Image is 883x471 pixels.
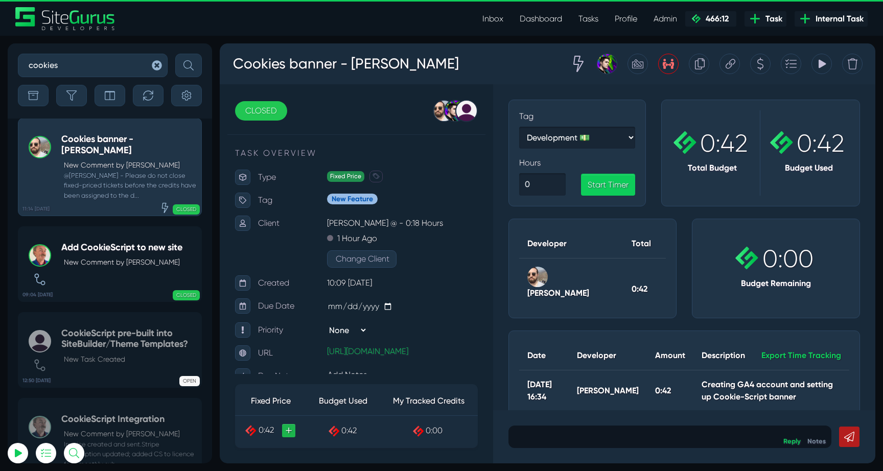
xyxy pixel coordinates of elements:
[564,394,581,402] a: Reply
[38,126,107,142] p: Type
[38,232,107,247] p: Created
[64,160,196,171] p: New Comment by [PERSON_NAME]
[18,226,202,302] a: 09:04 [DATE] Add CookieScript to new siteNew Comment by [PERSON_NAME] CLOSED
[62,381,76,394] a: +
[107,128,145,138] span: Fixed Price
[38,172,107,187] p: Client
[299,67,314,79] label: Tag
[645,9,685,29] a: Admin
[404,186,446,215] th: Total
[561,10,582,31] div: Add to Task Drawer
[38,302,107,317] p: URL
[18,312,202,388] a: 12:50 [DATE] CookieScript pre-built into SiteBuilder/Theme Templates?New Task Created OPEN
[299,113,321,126] label: Hours
[15,58,67,77] a: CLOSED
[469,10,490,31] div: Duplicate this Task
[105,322,261,341] div: Add Notes
[122,382,137,392] span: 0:42
[367,10,398,31] div: Josh Carter
[107,303,189,313] a: [URL][DOMAIN_NAME]
[480,86,528,114] span: 0:42
[588,394,606,402] a: Notes
[173,204,200,215] span: CLOSED
[107,172,258,187] p: [PERSON_NAME] @ - 0:18 Hours
[61,414,196,425] h5: CookieScript Integration
[474,9,512,29] a: Inbox
[38,255,107,270] p: Due Date
[622,10,643,31] div: Delete Task
[18,54,168,77] input: Search Inbox...
[349,298,427,327] th: Developer
[795,11,868,27] a: Internal Task
[299,186,404,215] th: Developer
[38,149,107,164] p: Tag
[107,150,158,161] span: New Feature
[22,291,53,299] b: 09:04 [DATE]
[13,7,240,34] h3: Cookies banner - [PERSON_NAME]
[39,382,54,391] span: 0:42
[61,439,196,469] small: Invoice created and sent.Stripe subscription updated; added CS to licence fees monthly sub.
[15,7,115,30] img: Sitegurus Logo
[427,298,474,327] th: Amount
[299,298,349,327] th: Date
[299,327,349,368] th: [DATE] 16:34
[299,130,346,152] input: 0
[542,306,621,318] a: Export Time Tracking
[118,187,157,203] p: 1 Hour Ago
[64,354,196,365] p: New Task Created
[107,207,177,224] button: Change Client
[702,14,729,23] span: 466:12
[15,343,87,372] th: Fixed Price
[61,134,196,156] h5: Cookies banner - [PERSON_NAME]
[457,120,528,129] h6: Total Budget
[160,202,170,213] div: Expedited
[474,327,630,368] th: Creating GA4 account and setting up Cookie-Script banner
[427,327,474,368] th: 0:42
[160,372,258,403] td: 0:00
[340,10,367,31] div: Expedited
[33,180,146,202] button: Log In
[18,118,202,216] a: 11:14 [DATE] Cookies banner - [PERSON_NAME]New Comment by [PERSON_NAME] @[PERSON_NAME] - Please d...
[761,13,782,25] span: Task
[474,298,630,326] th: Description
[64,257,182,268] p: New Comment by [PERSON_NAME]
[299,215,404,265] th: [PERSON_NAME]
[107,232,258,247] p: 10:09 [DATE]
[607,9,645,29] a: Profile
[38,279,107,294] p: Priority
[349,327,427,368] th: [PERSON_NAME]
[160,343,258,372] th: My Tracked Credits
[592,10,612,31] div: View Tracking Items
[179,376,200,386] span: OPEN
[361,130,415,152] a: Start Timer
[577,86,624,114] span: 0:42
[15,104,258,116] p: TASK OVERVIEW
[33,120,146,143] input: Email
[553,120,625,129] h6: Budget Used
[519,235,594,245] h6: Budget Remaining
[570,9,607,29] a: Tasks
[530,10,551,31] div: Create a Quote
[308,223,328,244] img: Gary Purbrick
[173,290,200,300] span: CLOSED
[685,11,736,27] a: 466:12
[61,242,182,253] h5: Add CookieScript to new site
[61,171,196,200] small: @[PERSON_NAME] - Please do not close fixed-priced tickets before the credits have been assigned t...
[745,11,786,27] a: Task
[512,9,570,29] a: Dashboard
[500,10,520,31] div: Copy this Task URL
[22,377,51,385] b: 12:50 [DATE]
[38,325,107,340] p: Dev Notes
[15,7,115,30] a: SiteGurus
[22,205,50,213] b: 11:14 [DATE]
[404,215,446,265] th: 0:42
[64,429,196,439] p: New Comment by [PERSON_NAME]
[61,328,196,350] h5: CookieScript pre-built into SiteBuilder/Theme Templates?
[87,343,160,372] th: Budget Used
[543,201,594,230] span: 0:00
[811,13,864,25] span: Internal Task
